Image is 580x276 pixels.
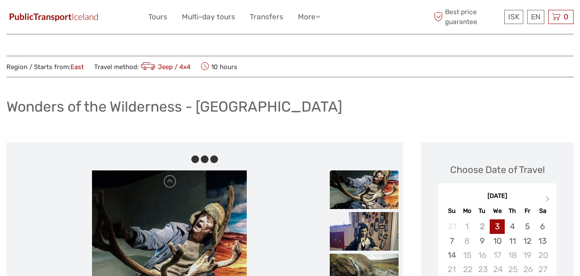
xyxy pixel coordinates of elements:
[444,219,459,234] div: Not available Sunday, August 31st, 2025
[475,205,490,217] div: Tu
[298,11,320,23] a: More
[460,205,475,217] div: Mo
[139,63,190,71] a: Jeep / 4x4
[460,248,475,262] div: Not available Monday, September 15th, 2025
[459,249,580,276] iframe: LiveChat chat widget
[505,205,520,217] div: Th
[148,11,167,23] a: Tours
[475,219,490,234] div: Not available Tuesday, September 2nd, 2025
[182,11,235,23] a: Multi-day tours
[6,98,342,115] h1: Wonders of the Wilderness - [GEOGRAPHIC_DATA]
[535,248,550,262] div: Not available Saturday, September 20th, 2025
[505,219,520,234] div: Choose Thursday, September 4th, 2025
[438,192,556,201] div: [DATE]
[460,234,475,248] div: Not available Monday, September 8th, 2025
[490,219,505,234] div: Choose Wednesday, September 3rd, 2025
[535,234,550,248] div: Choose Saturday, September 13th, 2025
[527,10,544,24] div: EN
[520,205,535,217] div: Fr
[520,219,535,234] div: Choose Friday, September 5th, 2025
[490,248,505,262] div: Not available Wednesday, September 17th, 2025
[505,248,520,262] div: Not available Thursday, September 18th, 2025
[475,248,490,262] div: Not available Tuesday, September 16th, 2025
[508,12,519,21] span: ISK
[505,234,520,248] div: Choose Thursday, September 11th, 2025
[6,63,84,72] span: Region / Starts from:
[444,234,459,248] div: Choose Sunday, September 7th, 2025
[562,12,570,21] span: 0
[490,205,505,217] div: We
[490,234,505,248] div: Choose Wednesday, September 10th, 2025
[201,61,237,73] span: 10 hours
[6,11,101,23] img: 649-6460f36e-8799-4323-b450-83d04da7ab63_logo_small.jpg
[330,170,399,209] img: b7bfc3aa264f40389aa7fef6fe835f2a_slider_thumbnail.jpg
[542,194,555,208] button: Next Month
[520,248,535,262] div: Not available Friday, September 19th, 2025
[535,219,550,234] div: Choose Saturday, September 6th, 2025
[250,11,283,23] a: Transfers
[432,7,502,26] span: Best price guarantee
[444,205,459,217] div: Su
[330,212,399,251] img: 3d4dcbae419c451f82eaaf6ada5fd408_slider_thumbnail.jpg
[520,234,535,248] div: Choose Friday, September 12th, 2025
[444,248,459,262] div: Choose Sunday, September 14th, 2025
[475,234,490,248] div: Choose Tuesday, September 9th, 2025
[535,205,550,217] div: Sa
[460,219,475,234] div: Not available Monday, September 1st, 2025
[71,63,84,71] a: East
[94,61,190,73] span: Travel method:
[450,163,545,176] div: Choose Date of Travel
